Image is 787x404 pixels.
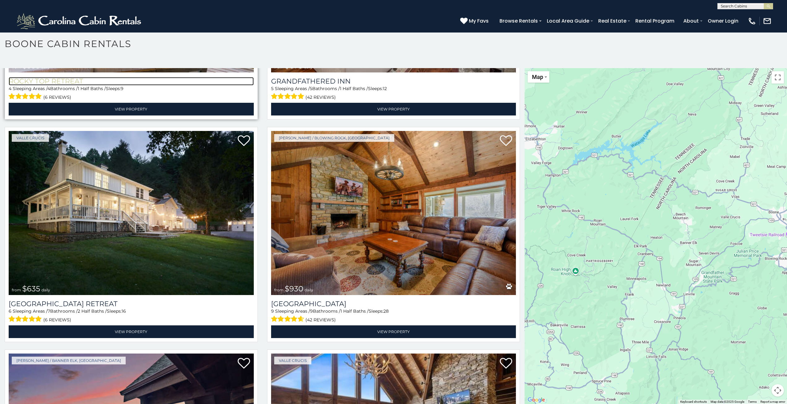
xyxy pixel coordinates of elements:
a: Rocky Top Retreat [9,77,254,85]
a: [GEOGRAPHIC_DATA] [271,300,516,308]
a: View Property [9,325,254,338]
a: Browse Rentals [496,15,541,26]
a: Valley Farmhouse Retreat from $635 daily [9,131,254,295]
a: About [680,15,702,26]
a: Add to favorites [238,135,250,148]
div: Sleeping Areas / Bathrooms / Sleeps: [271,308,516,324]
a: Owner Login [705,15,742,26]
a: Valle Crucis [12,134,49,142]
span: 5 [310,86,312,91]
span: Map [532,74,543,80]
a: [GEOGRAPHIC_DATA] Retreat [9,300,254,308]
div: Sleeping Areas / Bathrooms / Sleeps: [9,308,254,324]
span: 5 [271,86,274,91]
a: Grandfathered Inn [271,77,516,85]
img: Google [526,396,547,404]
a: My Favs [460,17,490,25]
span: 9 [271,308,274,314]
span: 4 [9,86,11,91]
img: Valley Farmhouse Retreat [9,131,254,295]
img: Appalachian Mountain Lodge [271,131,516,295]
span: from [12,288,21,292]
button: Keyboard shortcuts [680,400,707,404]
span: (6 reviews) [43,316,71,324]
h3: Appalachian Mountain Lodge [271,300,516,308]
a: View Property [271,325,516,338]
span: daily [305,288,313,292]
a: Terms [748,400,757,403]
a: Report a map error [760,400,785,403]
a: Local Area Guide [544,15,592,26]
a: Add to favorites [500,135,512,148]
span: daily [41,288,50,292]
button: Toggle fullscreen view [772,71,784,84]
button: Map camera controls [772,384,784,397]
span: $930 [285,284,303,293]
span: (42 reviews) [305,93,336,101]
span: 1 Half Baths / [340,308,369,314]
img: mail-regular-white.png [763,17,772,25]
div: Sleeping Areas / Bathrooms / Sleeps: [271,85,516,101]
span: 4 [47,86,50,91]
a: Rental Program [632,15,677,26]
button: Change map style [528,71,549,83]
span: from [274,288,283,292]
a: Real Estate [595,15,629,26]
a: View Property [9,103,254,115]
img: phone-regular-white.png [748,17,756,25]
span: 7 [48,308,50,314]
a: [PERSON_NAME] / Banner Elk, [GEOGRAPHIC_DATA] [12,357,126,364]
a: Valle Crucis [274,357,311,364]
span: 1 Half Baths / [78,86,106,91]
span: 28 [383,308,389,314]
span: 16 [122,308,126,314]
span: $635 [22,284,40,293]
span: (42 reviews) [305,316,336,324]
span: 1 Half Baths / [340,86,368,91]
a: Open this area in Google Maps (opens a new window) [526,396,547,404]
span: (6 reviews) [43,93,71,101]
a: Add to favorites [500,357,512,370]
img: White-1-2.png [15,12,144,30]
a: Add to favorites [238,357,250,370]
a: View Property [271,103,516,115]
span: 6 [9,308,11,314]
h3: Valley Farmhouse Retreat [9,300,254,308]
a: [PERSON_NAME] / Blowing Rock, [GEOGRAPHIC_DATA] [274,134,394,142]
span: My Favs [469,17,489,25]
span: Map data ©2025 Google [711,400,744,403]
span: 12 [383,86,387,91]
span: 9 [121,86,123,91]
a: Appalachian Mountain Lodge from $930 daily [271,131,516,295]
div: Sleeping Areas / Bathrooms / Sleeps: [9,85,254,101]
span: 2 Half Baths / [78,308,107,314]
span: 9 [310,308,313,314]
